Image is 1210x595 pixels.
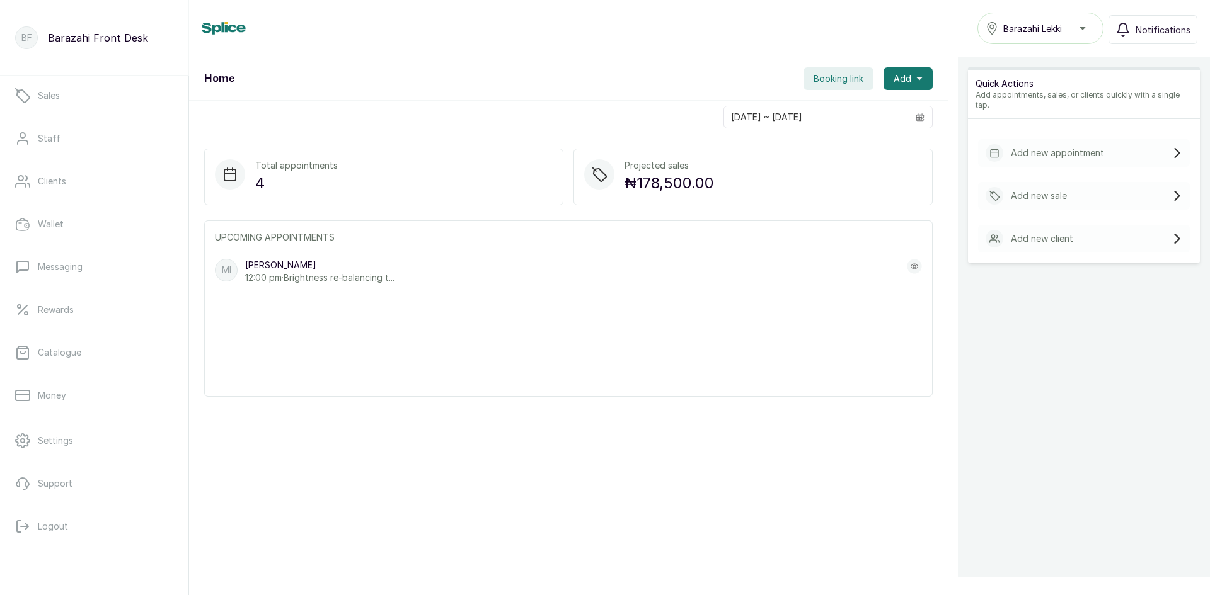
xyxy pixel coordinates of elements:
input: Select date [724,106,908,128]
p: Messaging [38,261,83,273]
p: MI [222,264,231,276]
span: Add [894,72,911,85]
a: Sales [10,78,178,113]
p: 12:00 pm · Brightness re-balancing t... [245,271,395,284]
p: Sales [38,89,60,102]
span: Barazahi Lekki [1003,22,1062,35]
p: Rewards [38,303,74,316]
span: Booking link [814,72,863,85]
p: Total appointments [255,159,338,172]
p: Catalogue [38,346,81,359]
p: UPCOMING APPOINTMENTS [215,231,922,244]
p: Add appointments, sales, or clients quickly with a single tap. [976,90,1192,110]
p: Add new client [1011,232,1073,245]
p: ₦178,500.00 [625,172,714,195]
a: Money [10,378,178,413]
button: Logout [10,509,178,544]
p: Money [38,389,66,402]
a: Wallet [10,207,178,242]
p: Add new appointment [1011,147,1104,159]
button: Booking link [804,67,873,90]
a: Clients [10,164,178,199]
p: Settings [38,434,73,447]
p: Add new sale [1011,190,1067,202]
a: Staff [10,121,178,156]
h1: Home [204,71,234,86]
p: [PERSON_NAME] [245,259,395,271]
p: Logout [38,520,68,533]
button: Barazahi Lekki [977,13,1103,44]
span: Notifications [1136,23,1190,37]
p: Projected sales [625,159,714,172]
p: BF [21,31,32,44]
a: Messaging [10,249,178,285]
p: Support [38,477,72,490]
p: Quick Actions [976,77,1192,90]
p: Wallet [38,218,64,230]
a: Support [10,466,178,501]
a: Settings [10,423,178,458]
a: Catalogue [10,335,178,370]
p: 4 [255,172,338,195]
button: Notifications [1109,15,1197,44]
svg: calendar [916,113,925,122]
button: Add [884,67,933,90]
p: Clients [38,175,66,188]
p: Staff [38,132,60,145]
p: Barazahi Front Desk [48,30,148,45]
a: Rewards [10,292,178,327]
